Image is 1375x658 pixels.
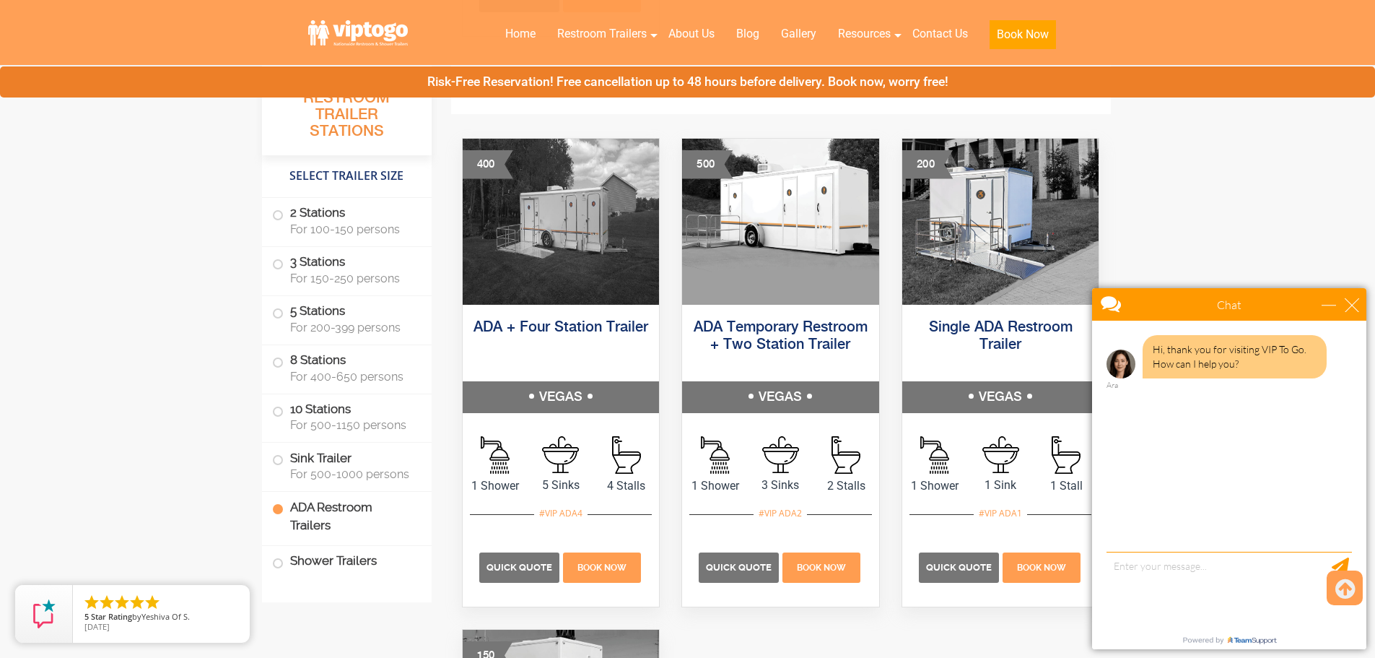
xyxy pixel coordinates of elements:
[262,163,432,190] h4: Select Trailer Size
[902,18,979,50] a: Contact Us
[979,18,1067,58] a: Book Now
[479,560,562,573] a: Quick Quote
[682,381,879,413] h5: VEGAS
[682,150,733,179] div: 500
[141,611,190,622] span: Yeshiva Of S.
[762,436,799,473] img: an icon of sink
[546,18,658,50] a: Restroom Trailers
[144,594,161,611] li: 
[682,477,748,495] span: 1 Shower
[902,139,1099,305] img: Single ADA
[84,612,238,623] span: by
[128,594,146,611] li: 
[486,562,552,573] span: Quick Quote
[272,345,422,390] label: 8 Stations
[658,18,725,50] a: About Us
[725,18,770,50] a: Blog
[463,139,660,305] img: An outside photo of ADA + 4 Station Trailer
[290,467,414,481] span: For 500-1000 persons
[902,477,968,495] span: 1 Shower
[272,443,422,488] label: Sink Trailer
[990,20,1056,49] button: Book Now
[902,381,1099,413] h5: VEGAS
[902,150,953,179] div: 200
[272,546,422,577] label: Shower Trailers
[494,18,546,50] a: Home
[770,18,827,50] a: Gallery
[290,321,414,334] span: For 200-399 persons
[781,560,863,573] a: Book Now
[290,418,414,432] span: For 500-1150 persons
[1034,477,1099,495] span: 1 Stall
[534,504,588,523] div: #VIP ADA4
[754,504,807,523] div: #VIP ADA2
[272,198,422,243] label: 2 Stations
[577,563,627,573] span: Book Now
[473,320,648,335] a: ADA + Four Station Trailer
[290,222,414,236] span: For 100-150 persons
[463,477,528,495] span: 1 Shower
[272,492,422,541] label: ADA Restroom Trailers
[463,381,660,413] h5: VEGAS
[968,477,1034,494] span: 1 Sink
[528,477,593,494] span: 5 Sinks
[290,370,414,384] span: For 400-650 persons
[831,436,860,474] img: an icon of stall
[974,504,1027,523] div: #VIP ADA1
[84,621,110,632] span: [DATE]
[699,560,781,573] a: Quick Quote
[982,436,1019,473] img: an icon of sink
[91,611,132,622] span: Star Rating
[481,436,510,474] img: an icon of Shower
[290,272,414,285] span: For 150-250 persons
[926,562,992,573] span: Quick Quote
[1083,280,1375,658] iframe: Live Chat Box
[929,320,1073,352] a: Single ADA Restroom Trailer
[83,594,100,611] li: 
[561,560,642,573] a: Book Now
[827,18,902,50] a: Resources
[98,594,115,611] li: 
[612,436,641,474] img: an icon of stall
[1052,436,1081,474] img: an icon of stall
[262,69,432,155] h3: All Portable Restroom Trailer Stations
[797,563,846,573] span: Book Now
[694,320,868,352] a: ADA Temporary Restroom + Two Station Trailer
[706,562,772,573] span: Quick Quote
[84,611,89,622] span: 5
[30,599,58,628] img: Review Rating
[682,139,879,305] img: Three restrooms out of which one ADA, one female and one male
[113,594,131,611] li: 
[919,560,1001,573] a: Quick Quote
[622,73,938,102] h3: ADA Trailers
[701,436,730,474] img: an icon of Shower
[748,477,813,494] span: 3 Sinks
[272,247,422,292] label: 3 Stations
[463,150,513,179] div: 400
[1017,563,1066,573] span: Book Now
[542,436,579,473] img: an icon of sink
[1000,560,1082,573] a: Book Now
[920,436,949,474] img: an icon of Shower
[593,477,659,495] span: 4 Stalls
[813,477,879,495] span: 2 Stalls
[272,394,422,439] label: 10 Stations
[272,296,422,341] label: 5 Stations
